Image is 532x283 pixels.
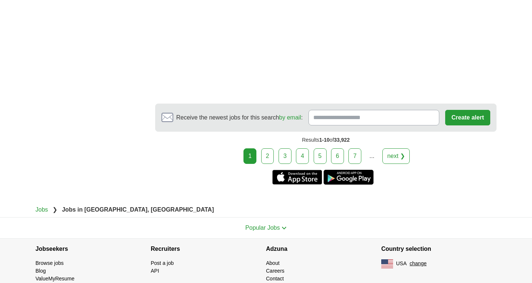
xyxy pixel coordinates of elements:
span: USA [396,260,407,267]
a: Contact [266,276,284,282]
span: ❯ [52,206,57,213]
a: ValueMyResume [35,276,75,282]
img: US flag [381,259,393,268]
a: API [151,268,159,274]
a: Get the Android app [324,170,374,185]
a: 3 [279,148,291,164]
h4: Country selection [381,239,497,259]
a: 2 [261,148,274,164]
a: 4 [296,148,309,164]
a: Blog [35,268,46,274]
span: Popular Jobs [245,225,280,231]
div: Results of [155,132,497,148]
a: by email [279,114,301,121]
span: 1-10 [319,137,330,143]
a: 7 [348,148,361,164]
a: Jobs [35,206,48,213]
img: toggle icon [282,226,287,230]
a: Careers [266,268,284,274]
a: Post a job [151,260,174,266]
a: About [266,260,280,266]
button: change [410,260,427,267]
div: ... [365,149,379,164]
a: Get the iPhone app [272,170,322,185]
span: 33,922 [334,137,350,143]
strong: Jobs in [GEOGRAPHIC_DATA], [GEOGRAPHIC_DATA] [62,206,214,213]
div: 1 [243,148,256,164]
span: Receive the newest jobs for this search : [176,113,303,122]
a: 5 [314,148,327,164]
a: 6 [331,148,344,164]
a: next ❯ [382,148,410,164]
a: Browse jobs [35,260,64,266]
button: Create alert [445,110,490,125]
